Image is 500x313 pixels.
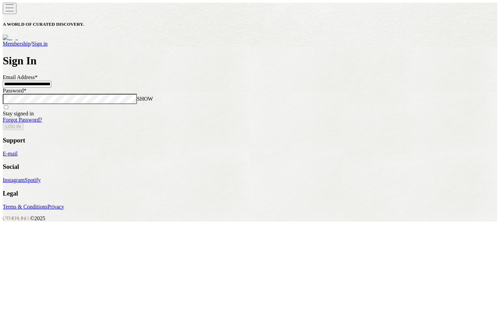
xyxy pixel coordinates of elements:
h3: Legal [3,190,497,197]
h3: Support [3,137,497,144]
a: Forgot Password? [3,117,42,123]
h1: Sign In [3,54,497,67]
img: logo [3,35,18,41]
label: Stay signed in [3,111,34,116]
span: SHOW [137,96,153,102]
a: Sign in [32,41,48,47]
h5: A WORLD OF CURATED DISCOVERY. [3,22,497,27]
span: © 2025 [3,215,45,221]
a: Spotify [25,177,41,183]
a: Instagram [3,177,25,183]
label: Password [3,88,26,93]
label: Email Address [3,74,38,80]
a: Terms & Conditions [3,204,47,210]
h3: Social [3,163,497,171]
a: Membership [3,41,30,47]
button: LOG IN [3,123,24,130]
a: E-mail [3,151,18,156]
span: / [30,41,32,47]
a: Privacy [47,204,64,210]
